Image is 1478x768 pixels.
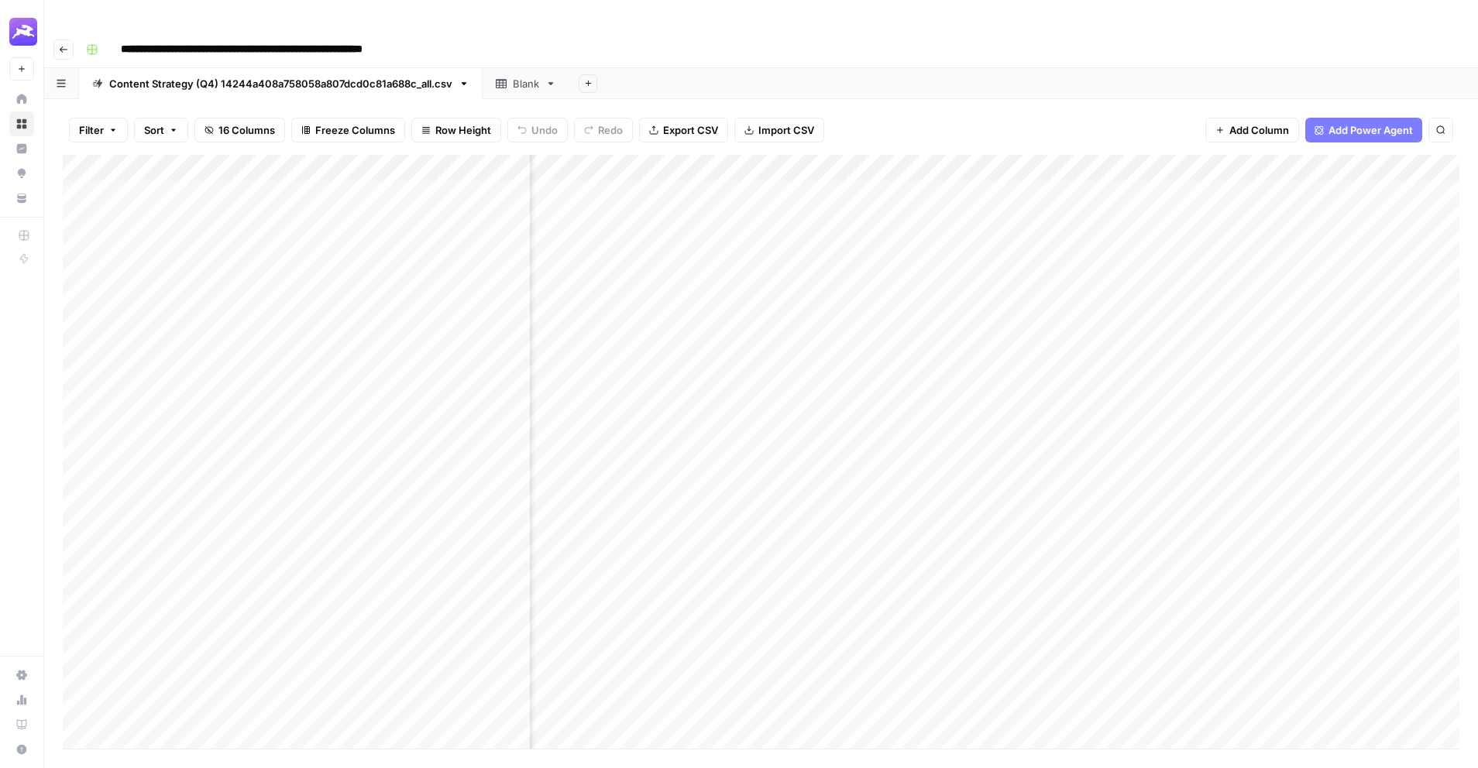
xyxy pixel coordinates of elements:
button: Export CSV [639,118,728,142]
button: Workspace: Directus [9,12,34,51]
span: Add Column [1229,122,1289,138]
span: Add Power Agent [1328,122,1413,138]
button: Row Height [411,118,501,142]
span: Sort [144,122,164,138]
button: Add Column [1205,118,1299,142]
button: Redo [574,118,633,142]
a: Blank [483,68,569,99]
div: Content Strategy (Q4) 14244a408a758058a807dcd0c81a688c_all.csv [109,76,452,91]
a: Insights [9,136,34,161]
span: 16 Columns [218,122,275,138]
a: Browse [9,111,34,136]
a: Usage [9,687,34,712]
span: Import CSV [758,122,814,138]
button: Undo [507,118,568,142]
button: Help + Support [9,737,34,762]
a: Your Data [9,186,34,211]
a: Opportunities [9,161,34,186]
button: 16 Columns [194,118,285,142]
a: Settings [9,663,34,687]
a: Content Strategy (Q4) 14244a408a758058a807dcd0c81a688c_all.csv [79,68,483,99]
button: Freeze Columns [291,118,405,142]
span: Freeze Columns [315,122,395,138]
button: Sort [134,118,188,142]
span: Filter [79,122,104,138]
a: Home [9,87,34,111]
button: Import CSV [734,118,824,142]
span: Undo [531,122,558,138]
div: Blank [513,76,539,91]
button: Add Power Agent [1305,118,1422,142]
img: Directus Logo [9,18,37,46]
span: Export CSV [663,122,718,138]
a: Learning Hub [9,712,34,737]
button: Filter [69,118,128,142]
span: Redo [598,122,623,138]
span: Row Height [435,122,491,138]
